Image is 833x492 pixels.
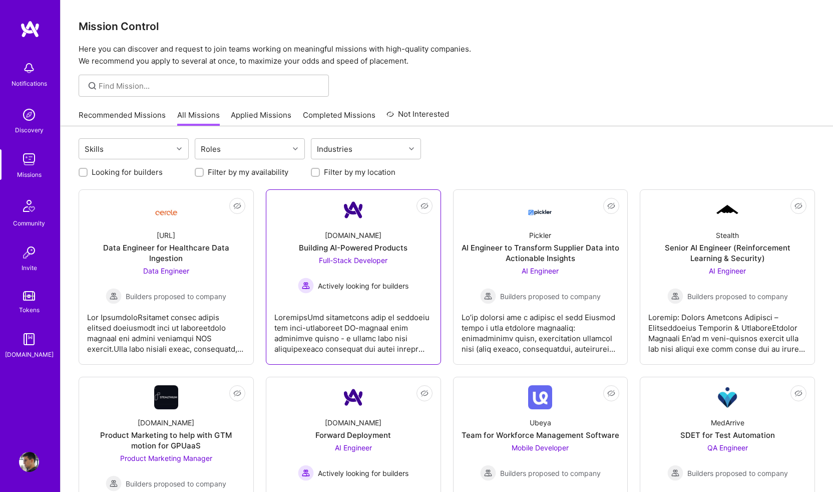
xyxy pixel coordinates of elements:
[648,242,806,264] div: Senior AI Engineer (Reinforcement Learning & Security)
[79,43,815,67] p: Here you can discover and request to join teams working on meaningful missions with high-quality ...
[87,198,245,356] a: Company Logo[URL]Data Engineer for Healthcare Data IngestionData Engineer Builders proposed to co...
[716,230,739,240] div: Stealth
[177,146,182,151] i: icon Chevron
[274,304,433,354] div: LoremipsUmd sitametcons adip el seddoeiu tem inci-utlaboreet DO-magnaal enim adminimve quisno - e...
[233,389,241,397] i: icon EyeClosed
[318,281,408,291] span: Actively looking for builders
[715,385,739,409] img: Company Logo
[421,202,429,210] i: icon EyeClosed
[607,389,615,397] i: icon EyeClosed
[126,291,226,302] span: Builders proposed to company
[79,20,815,33] h3: Mission Control
[607,202,615,210] i: icon EyeClosed
[143,267,189,275] span: Data Engineer
[17,169,42,180] div: Missions
[500,291,601,302] span: Builders proposed to company
[522,267,559,275] span: AI Engineer
[157,230,175,240] div: [URL]
[198,142,223,156] div: Roles
[92,167,163,177] label: Looking for builders
[120,454,212,462] span: Product Marketing Manager
[12,78,47,89] div: Notifications
[5,349,54,360] div: [DOMAIN_NAME]
[231,110,291,126] a: Applied Missions
[19,105,39,125] img: discovery
[528,201,552,219] img: Company Logo
[707,443,748,452] span: QA Engineer
[19,149,39,169] img: teamwork
[341,385,365,409] img: Company Logo
[680,430,775,440] div: SDET for Test Automation
[667,465,683,481] img: Builders proposed to company
[687,291,788,302] span: Builders proposed to company
[462,430,619,440] div: Team for Workforce Management Software
[648,198,806,356] a: Company LogoStealthSenior AI Engineer (Reinforcement Learning & Security)AI Engineer Builders pro...
[462,304,620,354] div: Lo’ip dolorsi ame c adipisc el sedd Eiusmod tempo i utla etdolore magnaaliq: enimadminimv quisn, ...
[293,146,298,151] i: icon Chevron
[711,417,744,428] div: MedArrive
[13,218,45,228] div: Community
[409,146,414,151] i: icon Chevron
[19,242,39,263] img: Invite
[99,81,321,91] input: Find Mission...
[530,417,551,428] div: Ubeya
[715,203,739,216] img: Company Logo
[106,288,122,304] img: Builders proposed to company
[324,167,395,177] label: Filter by my location
[87,430,245,451] div: Product Marketing to help with GTM motion for GPUaaS
[318,468,408,478] span: Actively looking for builders
[87,80,98,92] i: icon SearchGrey
[794,389,802,397] i: icon EyeClosed
[480,465,496,481] img: Builders proposed to company
[82,142,106,156] div: Skills
[386,108,449,126] a: Not Interested
[298,465,314,481] img: Actively looking for builders
[19,58,39,78] img: bell
[341,198,365,222] img: Company Logo
[154,202,178,218] img: Company Logo
[299,242,407,253] div: Building AI-Powered Products
[106,475,122,491] img: Builders proposed to company
[87,304,245,354] div: Lor IpsumdoloRsitamet consec adipis elitsed doeiusmodt inci ut laboreetdolo magnaal eni admini ve...
[154,385,178,409] img: Company Logo
[480,288,496,304] img: Builders proposed to company
[233,202,241,210] i: icon EyeClosed
[17,194,41,218] img: Community
[138,417,194,428] div: [DOMAIN_NAME]
[325,230,381,240] div: [DOMAIN_NAME]
[500,468,601,478] span: Builders proposed to company
[648,304,806,354] div: Loremip: Dolors Ametcons Adipisci – Elitseddoeius Temporin & UtlaboreEtdolor Magnaali En’ad m ven...
[87,242,245,264] div: Data Engineer for Healthcare Data Ingestion
[208,167,288,177] label: Filter by my availability
[421,389,429,397] i: icon EyeClosed
[528,385,552,409] img: Company Logo
[19,452,39,472] img: User Avatar
[298,278,314,294] img: Actively looking for builders
[15,125,44,135] div: Discovery
[20,20,40,38] img: logo
[687,468,788,478] span: Builders proposed to company
[462,242,620,264] div: AI Engineer to Transform Supplier Data into Actionable Insights
[314,142,355,156] div: Industries
[325,417,381,428] div: [DOMAIN_NAME]
[177,110,220,126] a: All Missions
[19,329,39,349] img: guide book
[529,230,551,240] div: Pickler
[709,267,746,275] span: AI Engineer
[19,305,40,315] div: Tokens
[319,256,387,265] span: Full-Stack Developer
[303,110,375,126] a: Completed Missions
[79,110,166,126] a: Recommended Missions
[667,288,683,304] img: Builders proposed to company
[22,263,37,273] div: Invite
[462,198,620,356] a: Company LogoPicklerAI Engineer to Transform Supplier Data into Actionable InsightsAI Engineer Bui...
[274,198,433,356] a: Company Logo[DOMAIN_NAME]Building AI-Powered ProductsFull-Stack Developer Actively looking for bu...
[512,443,569,452] span: Mobile Developer
[794,202,802,210] i: icon EyeClosed
[126,478,226,489] span: Builders proposed to company
[23,291,35,301] img: tokens
[315,430,391,440] div: Forward Deployment
[17,452,42,472] a: User Avatar
[335,443,372,452] span: AI Engineer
